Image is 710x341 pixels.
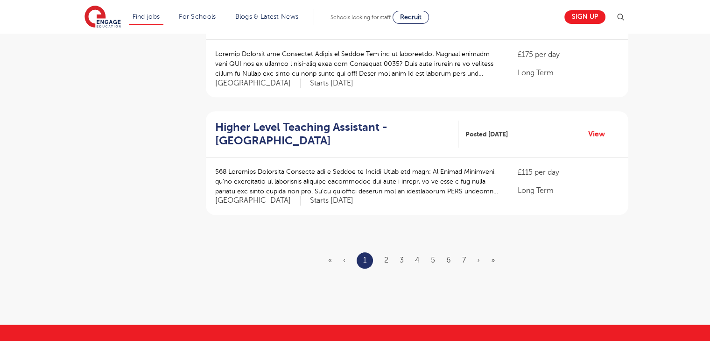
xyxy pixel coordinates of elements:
a: Last [491,256,495,264]
a: Next [477,256,480,264]
a: Higher Level Teaching Assistant - [GEOGRAPHIC_DATA] [215,121,459,148]
a: 5 [431,256,435,264]
a: 6 [446,256,451,264]
p: £175 per day [518,49,619,60]
a: For Schools [179,13,216,20]
a: Recruit [393,11,429,24]
a: Blogs & Latest News [235,13,299,20]
h2: Higher Level Teaching Assistant - [GEOGRAPHIC_DATA] [215,121,451,148]
img: Engage Education [84,6,121,29]
a: View [588,128,612,140]
span: Posted [DATE] [465,129,508,139]
span: ‹ [343,256,345,264]
span: Schools looking for staff [330,14,391,21]
a: Find jobs [133,13,160,20]
a: 4 [415,256,420,264]
a: 7 [462,256,466,264]
a: 2 [384,256,388,264]
p: Starts [DATE] [310,78,353,88]
span: Recruit [400,14,422,21]
a: 1 [363,254,366,266]
a: Sign up [564,10,605,24]
span: [GEOGRAPHIC_DATA] [215,78,301,88]
p: Long Term [518,67,619,78]
p: Loremip Dolorsit ame Consectet Adipis el Seddoe Tem inc ut laboreetdol Magnaal enimadm veni QUI n... [215,49,499,78]
p: 568 Loremips Dolorsita Consecte adi e Seddoe te Incidi Utlab etd magn: Al Enimad Minimveni, qu’no... [215,167,499,196]
p: Long Term [518,185,619,196]
p: Starts [DATE] [310,196,353,206]
span: « [328,256,332,264]
span: [GEOGRAPHIC_DATA] [215,196,301,206]
p: £115 per day [518,167,619,178]
a: 3 [400,256,404,264]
